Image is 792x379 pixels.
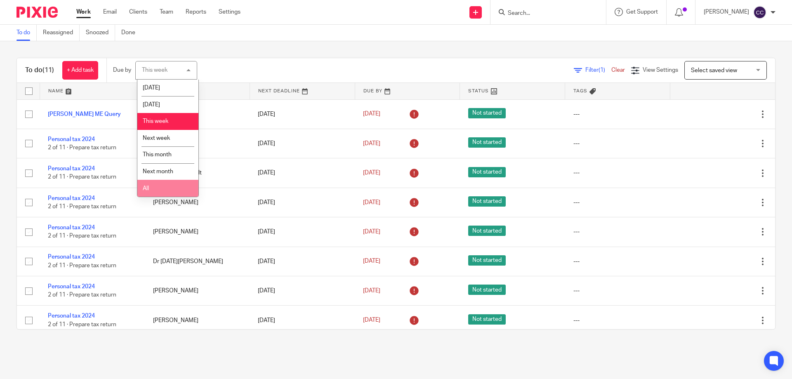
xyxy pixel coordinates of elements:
[363,259,380,264] span: [DATE]
[363,170,380,176] span: [DATE]
[691,68,737,73] span: Select saved view
[145,188,250,217] td: [PERSON_NAME]
[507,10,581,17] input: Search
[250,129,355,158] td: [DATE]
[48,225,95,231] a: Personal tax 2024
[43,25,80,41] a: Reassigned
[643,67,678,73] span: View Settings
[250,158,355,188] td: [DATE]
[363,317,380,323] span: [DATE]
[250,306,355,335] td: [DATE]
[48,254,95,260] a: Personal tax 2024
[363,141,380,146] span: [DATE]
[160,8,173,16] a: Team
[143,85,160,91] span: [DATE]
[250,217,355,247] td: [DATE]
[573,287,662,295] div: ---
[142,67,167,73] div: This week
[363,200,380,205] span: [DATE]
[48,111,121,117] a: [PERSON_NAME] ME Query
[143,169,173,174] span: Next month
[753,6,766,19] img: svg%3E
[143,102,160,108] span: [DATE]
[48,204,116,210] span: 2 of 11 · Prepare tax return
[86,25,115,41] a: Snoozed
[250,188,355,217] td: [DATE]
[585,67,611,73] span: Filter
[573,198,662,207] div: ---
[48,195,95,201] a: Personal tax 2024
[145,276,250,306] td: [PERSON_NAME]
[573,89,587,93] span: Tags
[48,174,116,180] span: 2 of 11 · Prepare tax return
[250,99,355,129] td: [DATE]
[363,288,380,294] span: [DATE]
[48,263,116,268] span: 2 of 11 · Prepare tax return
[250,247,355,276] td: [DATE]
[113,66,131,74] p: Due by
[468,196,506,207] span: Not started
[468,226,506,236] span: Not started
[573,257,662,266] div: ---
[143,135,170,141] span: Next week
[363,229,380,235] span: [DATE]
[143,118,168,124] span: This week
[573,169,662,177] div: ---
[468,255,506,266] span: Not started
[42,67,54,73] span: (11)
[468,167,506,177] span: Not started
[363,111,380,117] span: [DATE]
[250,276,355,306] td: [DATE]
[704,8,749,16] p: [PERSON_NAME]
[573,110,662,118] div: ---
[25,66,54,75] h1: To do
[145,247,250,276] td: Dr [DATE][PERSON_NAME]
[48,145,116,151] span: 2 of 11 · Prepare tax return
[129,8,147,16] a: Clients
[103,8,117,16] a: Email
[48,322,116,327] span: 2 of 11 · Prepare tax return
[468,108,506,118] span: Not started
[48,233,116,239] span: 2 of 11 · Prepare tax return
[599,67,605,73] span: (1)
[468,314,506,325] span: Not started
[145,306,250,335] td: [PERSON_NAME]
[219,8,240,16] a: Settings
[16,7,58,18] img: Pixie
[186,8,206,16] a: Reports
[48,137,95,142] a: Personal tax 2024
[48,166,95,172] a: Personal tax 2024
[143,152,172,158] span: This month
[62,61,98,80] a: + Add task
[121,25,141,41] a: Done
[48,313,95,319] a: Personal tax 2024
[626,9,658,15] span: Get Support
[573,228,662,236] div: ---
[145,217,250,247] td: [PERSON_NAME]
[573,316,662,325] div: ---
[143,186,149,191] span: All
[611,67,625,73] a: Clear
[48,284,95,290] a: Personal tax 2024
[16,25,37,41] a: To do
[573,139,662,148] div: ---
[468,285,506,295] span: Not started
[76,8,91,16] a: Work
[468,137,506,148] span: Not started
[48,292,116,298] span: 2 of 11 · Prepare tax return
